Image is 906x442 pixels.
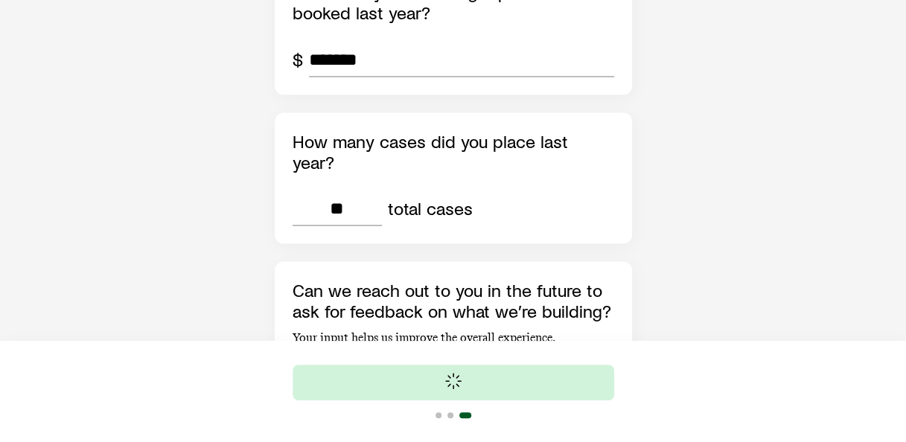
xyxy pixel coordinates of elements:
p: Can we reach out to you in the future to ask for feedback on what we’re building? [293,279,614,321]
p: Your input helps us improve the overall experience. [293,330,614,345]
div: $ [293,48,303,69]
p: How many cases did you place last year? [293,130,614,172]
div: total cases [388,197,473,218]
